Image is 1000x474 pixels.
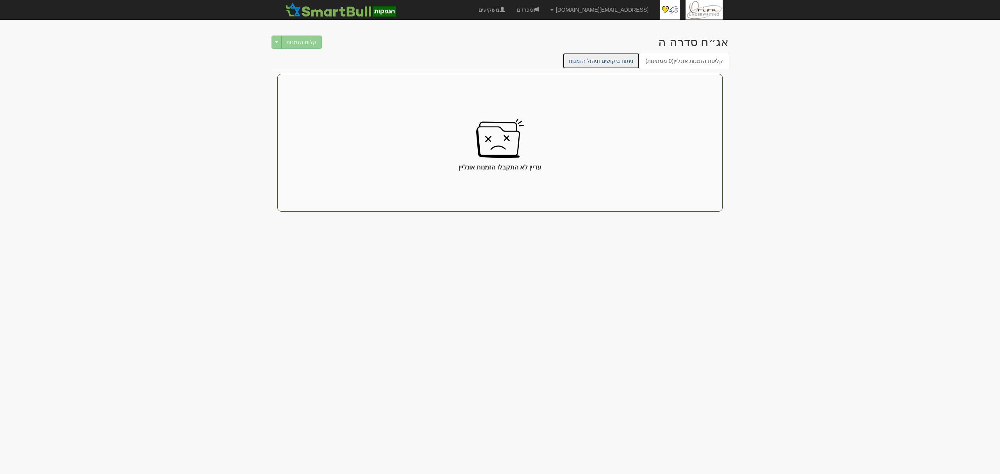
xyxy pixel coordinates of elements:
a: קליטת הזמנות אונליין(0 ממתינות) [639,53,729,69]
div: פתאל החזקות (1998) בע"מ - אג״ח (סדרה ה) - הנפקה לציבור [658,36,729,48]
span: עדיין לא התקבלו הזמנות אונליין [459,163,542,172]
img: SmartBull Logo [283,2,398,18]
img: empty-folder [475,113,525,163]
span: (0 ממתינות) [645,58,673,64]
a: ניתוח ביקושים וניהול הזמנות [562,53,640,69]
